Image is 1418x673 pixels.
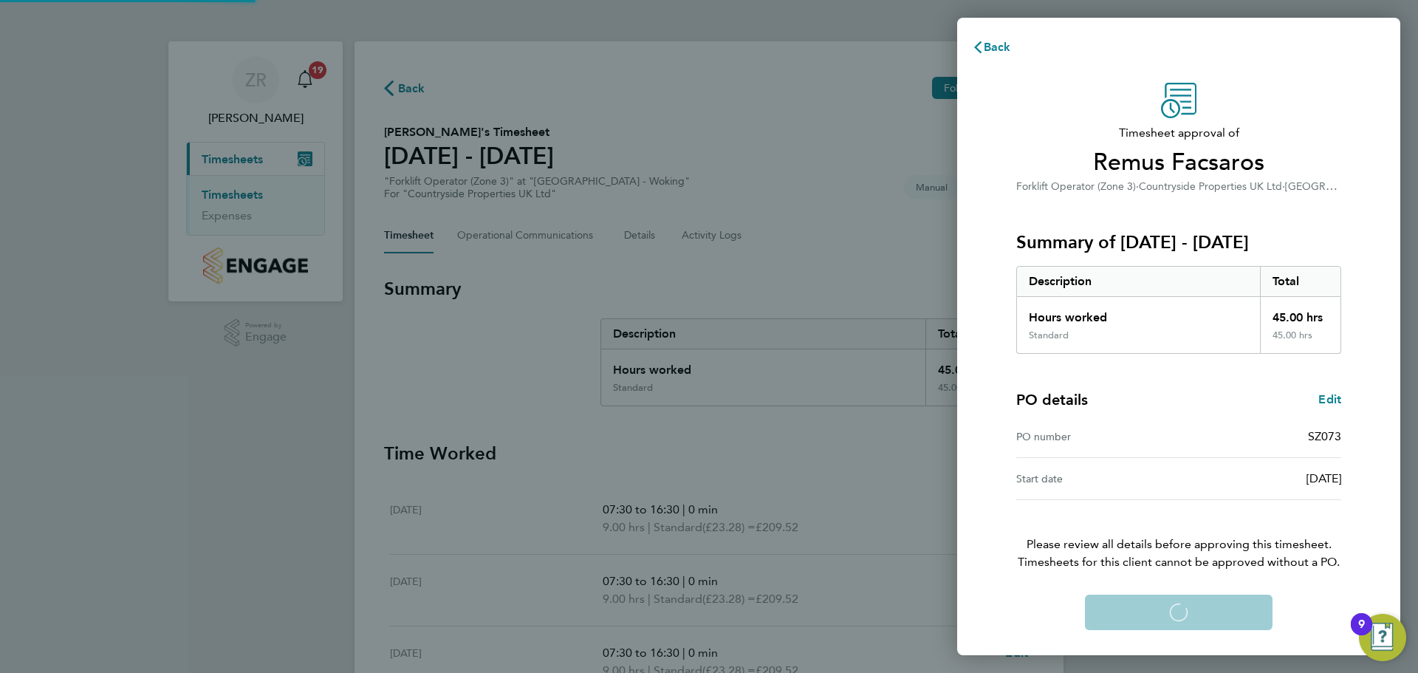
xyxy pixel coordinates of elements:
span: Remus Facsaros [1016,148,1341,177]
span: Countryside Properties UK Ltd [1139,180,1282,193]
button: Back [957,33,1026,62]
p: Please review all details before approving this timesheet. [999,500,1359,571]
span: · [1282,180,1285,193]
span: Forklift Operator (Zone 3) [1016,180,1136,193]
button: Open Resource Center, 9 new notifications [1359,614,1406,661]
div: 45.00 hrs [1260,329,1341,353]
span: · [1136,180,1139,193]
div: Summary of 22 - 28 Sep 2025 [1016,266,1341,354]
div: Total [1260,267,1341,296]
div: 45.00 hrs [1260,297,1341,329]
div: Hours worked [1017,297,1260,329]
span: SZ073 [1308,429,1341,443]
span: Timesheets for this client cannot be approved without a PO. [999,553,1359,571]
span: Back [984,40,1011,54]
a: Edit [1318,391,1341,409]
div: Description [1017,267,1260,296]
span: Edit [1318,392,1341,406]
span: Timesheet approval of [1016,124,1341,142]
div: Start date [1016,470,1179,488]
div: 9 [1358,624,1365,643]
h3: Summary of [DATE] - [DATE] [1016,230,1341,254]
div: Standard [1029,329,1069,341]
div: [DATE] [1179,470,1341,488]
h4: PO details [1016,389,1088,410]
div: PO number [1016,428,1179,445]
